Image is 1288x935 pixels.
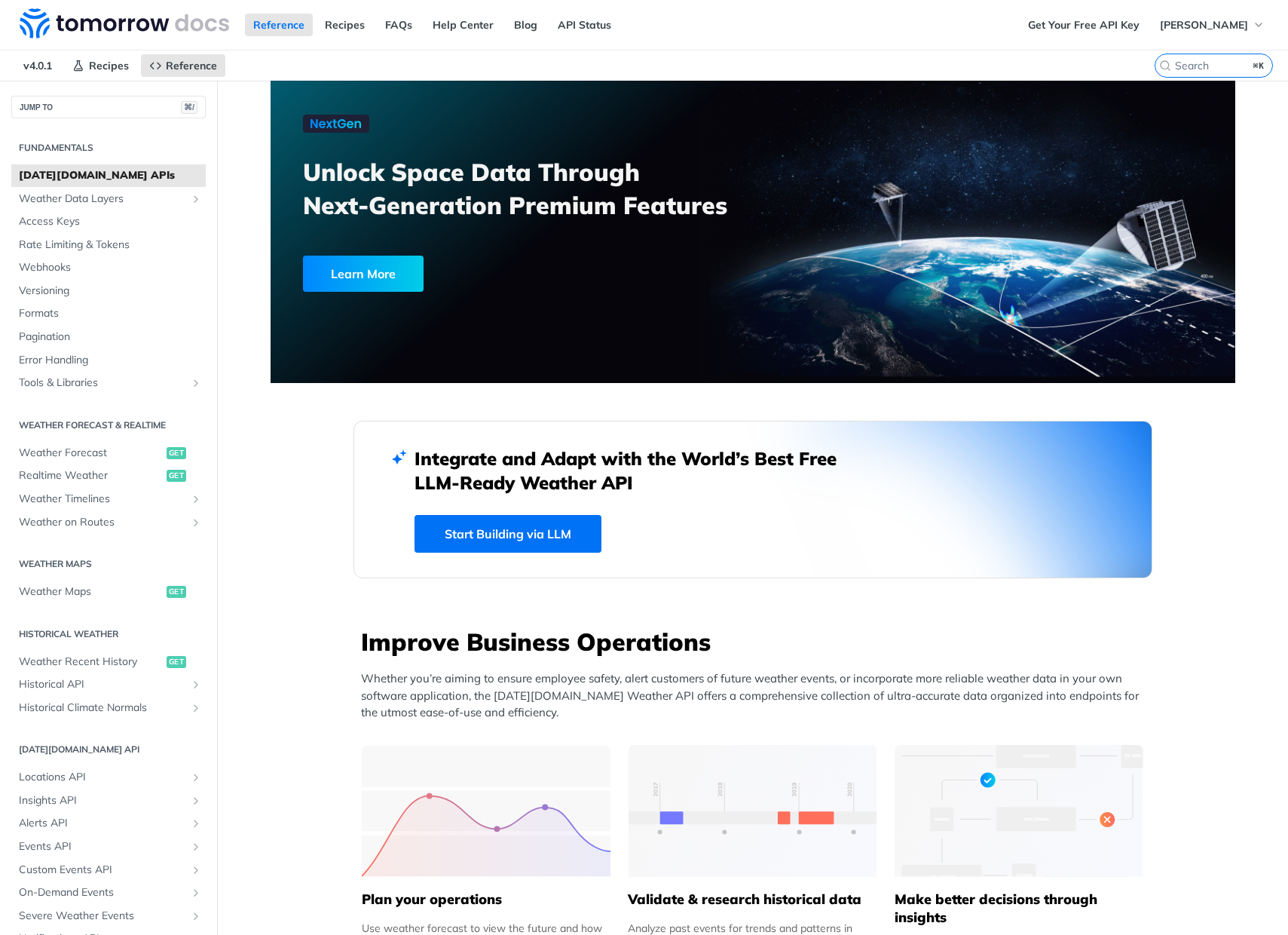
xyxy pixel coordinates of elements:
[11,859,206,881] a: Custom Events APIShow subpages for Custom Events API
[19,654,163,670] span: Weather Recent History
[19,863,186,878] span: Custom Events API
[167,470,186,482] span: get
[89,59,129,72] span: Recipes
[190,493,202,505] button: Show subpages for Weather Timelines
[11,442,206,464] a: Weather Forecastget
[377,14,421,36] a: FAQs
[11,302,206,325] a: Formats
[190,193,202,205] button: Show subpages for Weather Data Layers
[19,770,186,785] span: Locations API
[317,14,373,36] a: Recipes
[11,812,206,835] a: Alerts APIShow subpages for Alerts API
[549,14,620,36] a: API Status
[11,326,206,348] a: Pagination
[628,891,877,909] h5: Validate & research historical data
[895,891,1143,927] h5: Make better decisions through insights
[19,284,202,299] span: Versioning
[415,446,859,495] h2: Integrate and Adapt with the World’s Best Free LLM-Ready Weather API
[15,54,60,77] span: v4.0.1
[895,745,1143,877] img: a22d113-group-496-32x.svg
[629,745,877,877] img: 13d7ca0-group-496-2.svg
[19,492,186,507] span: Weather Timelines
[11,697,206,719] a: Historical Climate NormalsShow subpages for Historical Climate Normals
[19,168,202,183] span: [DATE][DOMAIN_NAME] APIs
[167,447,186,459] span: get
[362,745,610,877] img: 39565e8-group-4962x.svg
[11,280,206,302] a: Versioning
[361,670,1152,722] p: Whether you’re aiming to ensure employee safety, alert customers of future weather events, or inc...
[19,468,163,483] span: Realtime Weather
[303,256,424,292] div: Learn More
[190,679,202,691] button: Show subpages for Historical API
[11,96,206,118] button: JUMP TO⌘/
[11,881,206,904] a: On-Demand EventsShow subpages for On-Demand Events
[11,557,206,571] h2: Weather Maps
[190,841,202,853] button: Show subpages for Events API
[1250,58,1268,73] kbd: ⌘K
[167,656,186,668] span: get
[19,353,202,368] span: Error Handling
[166,59,217,72] span: Reference
[11,234,206,256] a: Rate Limiting & Tokens
[19,515,186,530] span: Weather on Routes
[190,517,202,529] button: Show subpages for Weather on Routes
[11,256,206,279] a: Webhooks
[19,700,186,716] span: Historical Climate Normals
[11,141,206,155] h2: Fundamentals
[11,511,206,534] a: Weather on RoutesShow subpages for Weather on Routes
[19,260,202,275] span: Webhooks
[19,214,202,229] span: Access Keys
[11,766,206,789] a: Locations APIShow subpages for Locations API
[11,651,206,673] a: Weather Recent Historyget
[11,905,206,927] a: Severe Weather EventsShow subpages for Severe Weather Events
[1159,60,1171,72] svg: Search
[11,835,206,858] a: Events APIShow subpages for Events API
[19,584,163,599] span: Weather Maps
[11,581,206,603] a: Weather Mapsget
[11,349,206,372] a: Error Handling
[11,372,206,394] a: Tools & LibrariesShow subpages for Tools & Libraries
[303,155,769,222] h3: Unlock Space Data Through Next-Generation Premium Features
[20,8,229,38] img: Tomorrow.io Weather API Docs
[11,488,206,510] a: Weather TimelinesShow subpages for Weather Timelines
[303,256,676,292] a: Learn More
[11,789,206,812] a: Insights APIShow subpages for Insights API
[303,115,369,133] img: NextGen
[19,909,186,924] span: Severe Weather Events
[190,910,202,922] button: Show subpages for Severe Weather Events
[415,515,601,553] a: Start Building via LLM
[1160,18,1248,32] span: [PERSON_NAME]
[19,793,186,808] span: Insights API
[190,795,202,807] button: Show subpages for Insights API
[181,101,197,114] span: ⌘/
[19,192,186,207] span: Weather Data Layers
[19,330,202,345] span: Pagination
[361,625,1152,658] h3: Improve Business Operations
[362,891,610,909] h5: Plan your operations
[19,306,202,321] span: Formats
[11,464,206,487] a: Realtime Weatherget
[11,164,206,187] a: [DATE][DOMAIN_NAME] APIs
[424,14,502,36] a: Help Center
[19,446,163,461] span: Weather Forecast
[19,238,202,253] span: Rate Limiting & Tokens
[11,743,206,756] h2: [DATE][DOMAIN_NAME] API
[1020,14,1148,36] a: Get Your Free API Key
[1152,14,1273,36] button: [PERSON_NAME]
[11,627,206,641] h2: Historical Weather
[11,210,206,233] a: Access Keys
[11,418,206,432] h2: Weather Forecast & realtime
[167,586,186,598] span: get
[141,54,225,77] a: Reference
[19,376,186,391] span: Tools & Libraries
[64,54,137,77] a: Recipes
[19,677,186,692] span: Historical API
[190,864,202,876] button: Show subpages for Custom Events API
[190,377,202,389] button: Show subpages for Tools & Libraries
[506,14,546,36] a: Blog
[11,188,206,210] a: Weather Data LayersShow subpages for Weather Data Layers
[19,885,186,900] span: On-Demand Events
[190,817,202,829] button: Show subpages for Alerts API
[190,771,202,783] button: Show subpages for Locations API
[19,839,186,854] span: Events API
